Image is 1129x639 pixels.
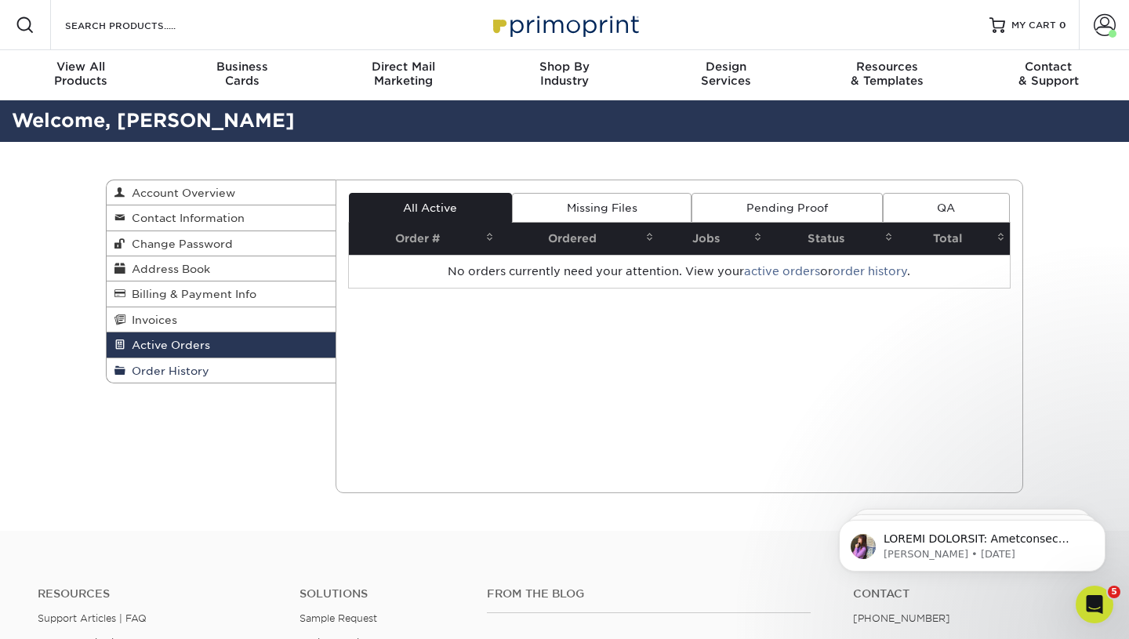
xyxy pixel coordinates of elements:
a: Pending Proof [692,193,882,223]
a: DesignServices [645,50,807,100]
span: Address Book [125,263,210,275]
p: Message from Erica, sent 2w ago [68,60,270,74]
h4: From the Blog [487,587,811,601]
a: All Active [349,193,512,223]
a: Direct MailMarketing [322,50,484,100]
th: Total [898,223,1010,255]
a: Order History [107,358,336,383]
a: Billing & Payment Info [107,281,336,307]
iframe: Intercom live chat [1076,586,1113,623]
span: Billing & Payment Info [125,288,256,300]
span: Design [645,60,807,74]
input: SEARCH PRODUCTS..... [64,16,216,34]
iframe: Intercom notifications message [815,487,1129,597]
span: Account Overview [125,187,235,199]
a: Contact Information [107,205,336,231]
span: Change Password [125,238,233,250]
span: Business [162,60,323,74]
span: Direct Mail [322,60,484,74]
th: Order # [349,223,499,255]
div: Marketing [322,60,484,88]
div: Cards [162,60,323,88]
span: MY CART [1011,19,1056,32]
a: BusinessCards [162,50,323,100]
a: Account Overview [107,180,336,205]
a: Sample Request [299,612,377,624]
span: Resources [807,60,968,74]
div: & Support [967,60,1129,88]
span: Invoices [125,314,177,326]
span: 0 [1059,20,1066,31]
h4: Resources [38,587,276,601]
span: Contact [967,60,1129,74]
div: & Templates [807,60,968,88]
th: Jobs [659,223,767,255]
a: Resources& Templates [807,50,968,100]
span: 5 [1108,586,1120,598]
a: Change Password [107,231,336,256]
th: Ordered [499,223,659,255]
a: Active Orders [107,332,336,358]
span: Active Orders [125,339,210,351]
th: Status [767,223,898,255]
td: No orders currently need your attention. View your or . [349,255,1011,288]
a: Support Articles | FAQ [38,612,147,624]
span: Contact Information [125,212,245,224]
a: Missing Files [512,193,692,223]
h4: Solutions [299,587,463,601]
img: Primoprint [486,8,643,42]
a: active orders [744,265,820,278]
a: order history [833,265,907,278]
a: [PHONE_NUMBER] [853,612,950,624]
a: Invoices [107,307,336,332]
div: Services [645,60,807,88]
span: Order History [125,365,209,377]
a: Contact& Support [967,50,1129,100]
span: LOREMI DOLORSIT: Ametconsec Adipi 33576-323991-41234 ELITSE DOEIUSMO: Temporinci Utlab 57264-7309... [68,45,270,541]
span: Shop By [484,60,645,74]
div: Industry [484,60,645,88]
a: Shop ByIndustry [484,50,645,100]
a: QA [883,193,1010,223]
a: Address Book [107,256,336,281]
